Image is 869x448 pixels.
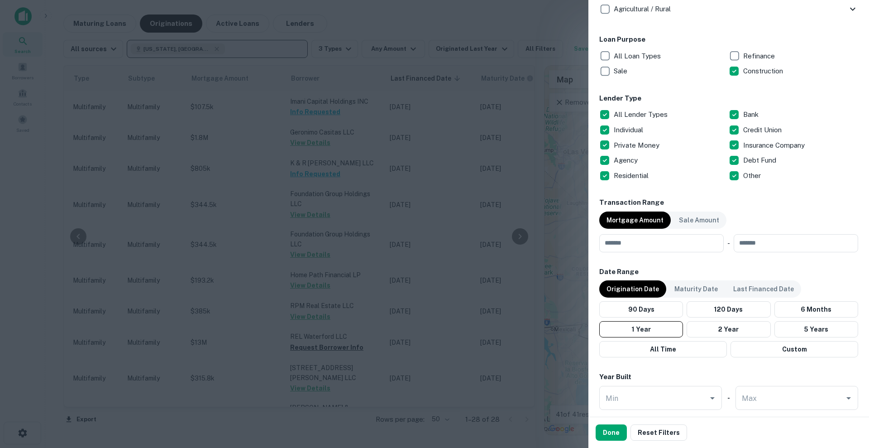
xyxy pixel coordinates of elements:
p: Insurance Company [743,140,807,151]
p: Debt Fund [743,155,778,166]
h6: Transaction Range [599,198,858,208]
h6: Year Built [599,372,631,382]
p: All Lender Types [614,109,669,120]
p: Origination Date [606,284,659,294]
p: Sale Amount [679,215,719,225]
p: Bank [743,109,760,120]
h6: - [727,393,730,403]
h6: Date Range [599,267,858,277]
button: 1 Year [599,321,683,337]
button: 90 Days [599,301,683,318]
p: Credit Union [743,125,783,135]
h6: Loan Purpose [599,34,858,45]
button: Open [706,392,719,405]
p: All Loan Types [614,51,663,62]
iframe: Chat Widget [824,376,869,419]
button: 120 Days [687,301,770,318]
p: Residential [614,170,650,181]
h6: Lender Type [599,93,858,104]
button: 5 Years [774,321,858,337]
button: Custom [731,341,858,357]
p: Sale [614,66,629,77]
p: Refinance [743,51,777,62]
div: - [727,234,730,252]
button: All Time [599,341,727,357]
p: Agricultural / Rural [614,4,673,14]
p: Other [743,170,763,181]
p: Maturity Date [674,284,718,294]
p: Agency [614,155,640,166]
p: Construction [743,66,785,77]
button: 2 Year [687,321,770,337]
p: Private Money [614,140,661,151]
p: Mortgage Amount [606,215,664,225]
button: Reset Filters [630,424,687,441]
button: 6 Months [774,301,858,318]
p: Individual [614,125,645,135]
button: Done [596,424,627,441]
p: Last Financed Date [733,284,794,294]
